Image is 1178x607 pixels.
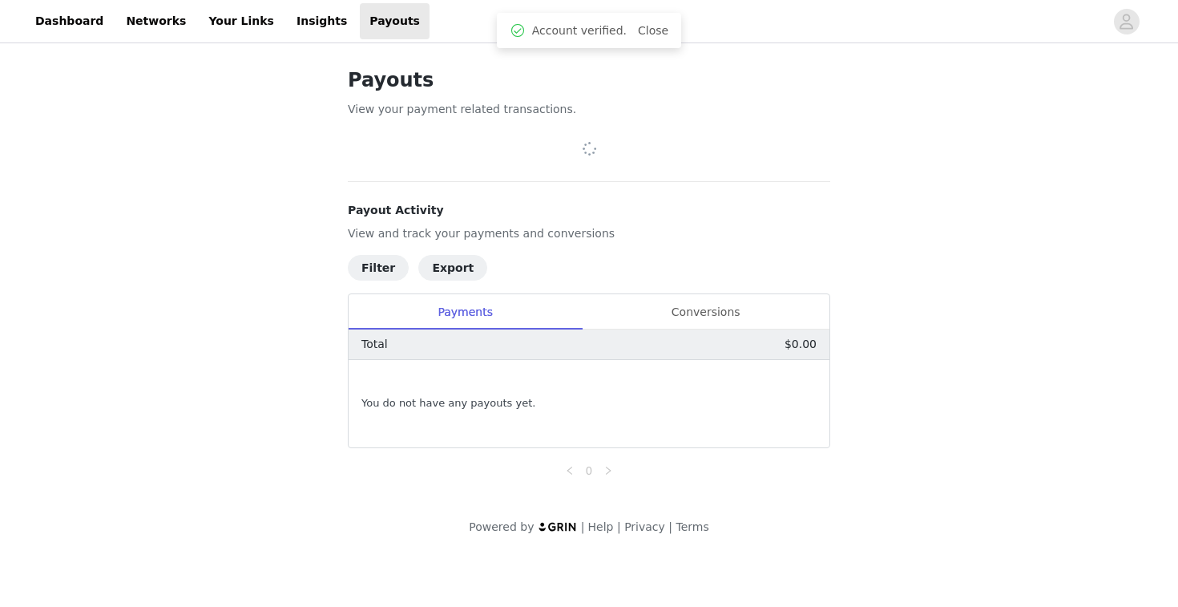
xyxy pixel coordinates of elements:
p: View and track your payments and conversions [348,225,830,242]
h4: Payout Activity [348,202,830,219]
a: Networks [116,3,196,39]
li: Previous Page [560,461,579,480]
span: | [581,520,585,533]
h1: Payouts [348,66,830,95]
a: Dashboard [26,3,113,39]
a: 0 [580,462,598,480]
p: $0.00 [785,336,817,353]
div: Conversions [582,294,829,330]
li: 0 [579,461,599,480]
a: Payouts [360,3,430,39]
p: Total [361,336,388,353]
p: View your payment related transactions. [348,101,830,118]
div: avatar [1119,9,1134,34]
img: logo [538,521,578,532]
a: Help [588,520,614,533]
a: Terms [676,520,708,533]
div: Payments [349,294,582,330]
span: Account verified. [532,22,627,39]
button: Export [418,255,487,281]
span: | [668,520,672,533]
a: Close [638,24,668,37]
span: Powered by [469,520,534,533]
a: Privacy [624,520,665,533]
a: Insights [287,3,357,39]
span: You do not have any payouts yet. [361,395,535,411]
span: | [617,520,621,533]
button: Filter [348,255,409,281]
i: icon: right [603,466,613,475]
a: Your Links [199,3,284,39]
li: Next Page [599,461,618,480]
i: icon: left [565,466,575,475]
